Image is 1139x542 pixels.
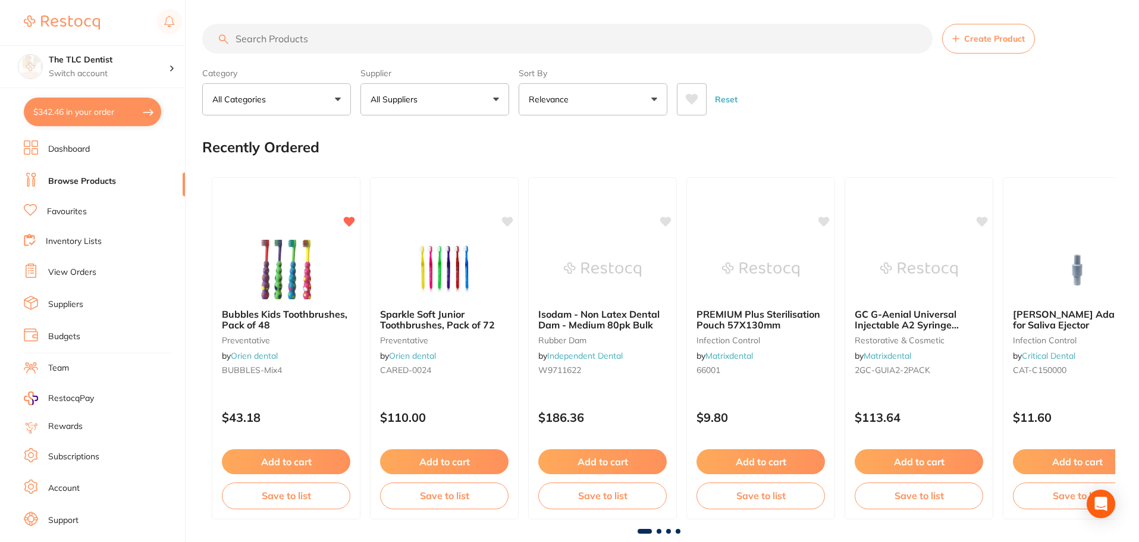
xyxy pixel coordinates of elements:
a: Team [48,362,69,374]
small: BUBBLES-Mix4 [222,365,350,375]
a: Support [48,515,79,527]
small: infection control [696,336,825,345]
p: All Suppliers [371,93,422,105]
p: All Categories [212,93,271,105]
button: Relevance [519,83,667,115]
img: Sparkle Soft Junior Toothbrushes, Pack of 72 [406,240,483,299]
p: $113.64 [855,411,983,424]
button: Add to cart [855,449,983,474]
a: Orien dental [231,350,278,361]
p: Relevance [529,93,573,105]
img: RestocqPay [24,391,38,405]
p: $186.36 [538,411,667,424]
a: Orien dental [389,350,436,361]
b: Bubbles Kids Toothbrushes, Pack of 48 [222,309,350,331]
a: Critical Dental [1022,350,1075,361]
img: Isodam - Non Latex Dental Dam - Medium 80pk Bulk [564,240,641,299]
b: GC G-Aenial Universal Injectable A2 Syringe (2x1ml & 20 tips) [855,309,983,331]
small: 2GC-GUIA2-2PACK [855,365,983,375]
button: Add to cart [538,449,667,474]
a: Suppliers [48,299,83,311]
button: Create Product [942,24,1035,54]
button: Add to cart [696,449,825,474]
p: Switch account [49,68,169,80]
small: 66001 [696,365,825,375]
button: Reset [711,83,741,115]
a: Favourites [47,206,87,218]
a: Browse Products [48,176,116,187]
a: Restocq Logo [24,9,100,36]
label: Sort By [519,68,667,79]
img: Cattani Adaptor for Saliva Ejector [1038,240,1116,299]
a: Subscriptions [48,451,99,463]
button: All Suppliers [360,83,509,115]
button: Add to cart [380,449,509,474]
button: All Categories [202,83,351,115]
b: PREMIUM Plus Sterilisation Pouch 57X130mm [696,309,825,331]
h4: The TLC Dentist [49,54,169,66]
a: View Orders [48,267,96,278]
small: CARED-0024 [380,365,509,375]
b: Isodam - Non Latex Dental Dam - Medium 80pk Bulk [538,309,667,331]
small: preventative [222,336,350,345]
button: Save to list [855,483,983,509]
span: Create Product [964,34,1025,43]
a: Budgets [48,331,80,343]
button: $342.46 in your order [24,98,161,126]
span: by [380,350,436,361]
img: PREMIUM Plus Sterilisation Pouch 57X130mm [722,240,799,299]
label: Category [202,68,351,79]
a: Rewards [48,421,83,433]
span: by [696,350,753,361]
span: by [222,350,278,361]
button: Save to list [538,483,667,509]
span: RestocqPay [48,393,94,405]
small: restorative & cosmetic [855,336,983,345]
button: Add to cart [222,449,350,474]
img: Restocq Logo [24,15,100,30]
label: Supplier [360,68,509,79]
span: by [538,350,623,361]
small: rubber dam [538,336,667,345]
img: Bubbles Kids Toothbrushes, Pack of 48 [247,240,325,299]
span: by [1013,350,1075,361]
h2: Recently Ordered [202,139,319,156]
a: Independent Dental [547,350,623,361]
small: W9711622 [538,365,667,375]
p: $9.80 [696,411,825,424]
small: preventative [380,336,509,345]
span: by [855,350,911,361]
b: Sparkle Soft Junior Toothbrushes, Pack of 72 [380,309,509,331]
a: Dashboard [48,143,90,155]
a: Inventory Lists [46,236,102,247]
p: $110.00 [380,411,509,424]
button: Save to list [380,483,509,509]
a: Account [48,483,80,494]
button: Save to list [696,483,825,509]
div: Open Intercom Messenger [1087,490,1115,518]
a: Matrixdental [705,350,753,361]
img: GC G-Aenial Universal Injectable A2 Syringe (2x1ml & 20 tips) [880,240,958,299]
a: Matrixdental [864,350,911,361]
p: $43.18 [222,411,350,424]
input: Search Products [202,24,933,54]
img: The TLC Dentist [18,55,42,79]
a: RestocqPay [24,391,94,405]
button: Save to list [222,483,350,509]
